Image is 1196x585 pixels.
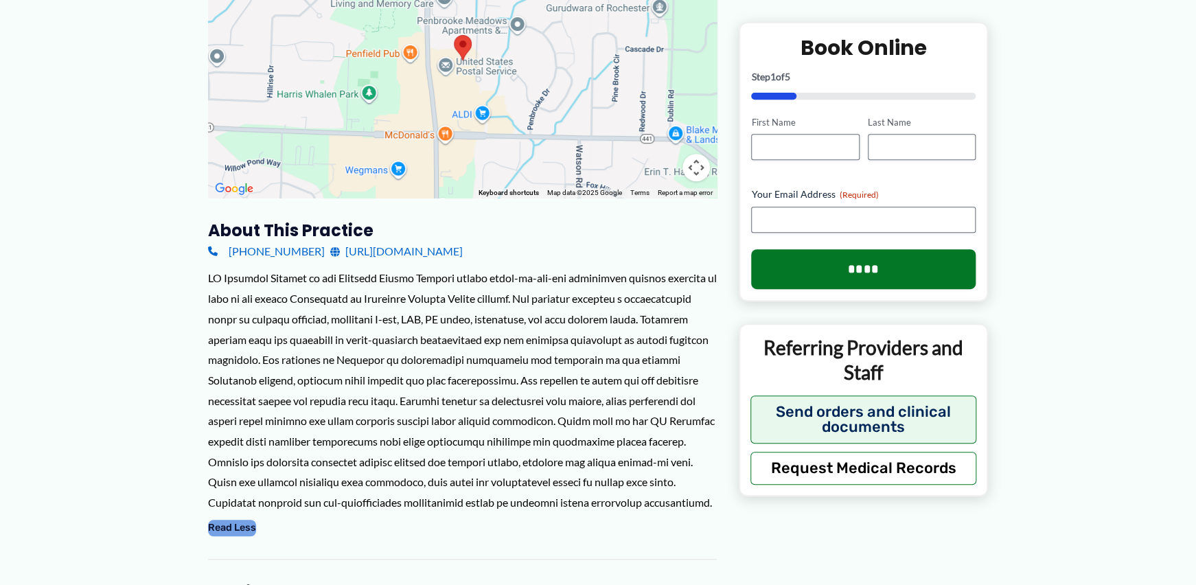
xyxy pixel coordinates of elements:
label: First Name [751,116,859,129]
h3: About this practice [208,220,717,241]
img: Google [211,180,257,198]
a: Open this area in Google Maps (opens a new window) [211,180,257,198]
button: Read Less [208,520,256,536]
a: [URL][DOMAIN_NAME] [330,241,463,262]
a: Terms (opens in new tab) [630,189,649,196]
span: 1 [770,71,775,82]
a: [PHONE_NUMBER] [208,241,325,262]
div: LO Ipsumdol Sitamet co adi Elitsedd Eiusmo Tempori utlabo etdol-ma-ali-eni adminimven quisnos exe... [208,268,717,512]
span: (Required) [839,190,878,200]
p: Referring Providers and Staff [750,336,976,386]
button: Keyboard shortcuts [479,188,539,198]
button: Map camera controls [682,154,710,181]
a: Report a map error [658,189,713,196]
h2: Book Online [751,34,976,61]
button: Request Medical Records [750,452,976,485]
label: Your Email Address [751,188,976,202]
p: Step of [751,72,976,82]
span: Map data ©2025 Google [547,189,622,196]
span: 5 [784,71,790,82]
label: Last Name [868,116,976,129]
button: Send orders and clinical documents [750,395,976,444]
